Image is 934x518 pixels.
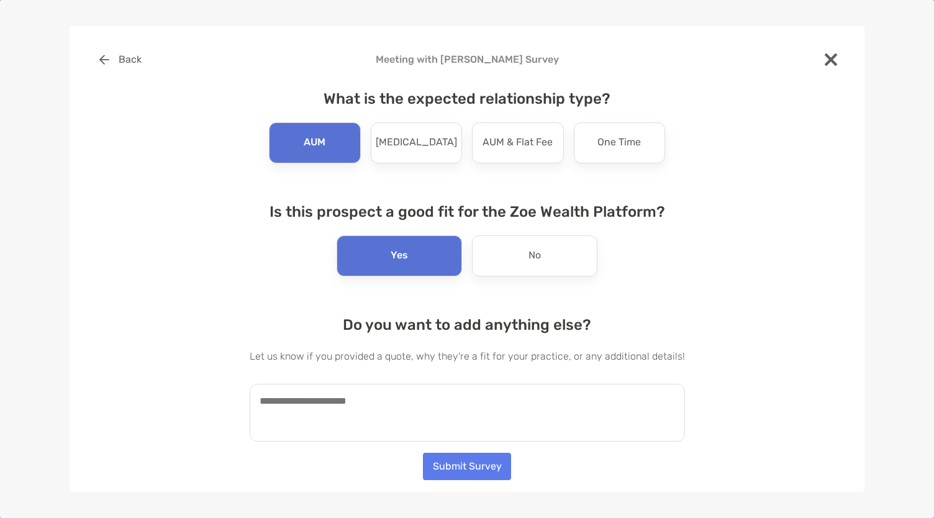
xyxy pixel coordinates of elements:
[597,133,641,153] p: One Time
[423,453,511,480] button: Submit Survey
[89,53,845,65] h4: Meeting with [PERSON_NAME] Survey
[89,46,151,73] button: Back
[250,348,685,364] p: Let us know if you provided a quote, why they're a fit for your practice, or any additional details!
[376,133,457,153] p: [MEDICAL_DATA]
[250,90,685,107] h4: What is the expected relationship type?
[483,133,553,153] p: AUM & Flat Fee
[250,316,685,334] h4: Do you want to add anything else?
[528,246,541,266] p: No
[250,203,685,220] h4: Is this prospect a good fit for the Zoe Wealth Platform?
[825,53,837,66] img: close modal
[304,133,325,153] p: AUM
[99,55,109,65] img: button icon
[391,246,408,266] p: Yes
